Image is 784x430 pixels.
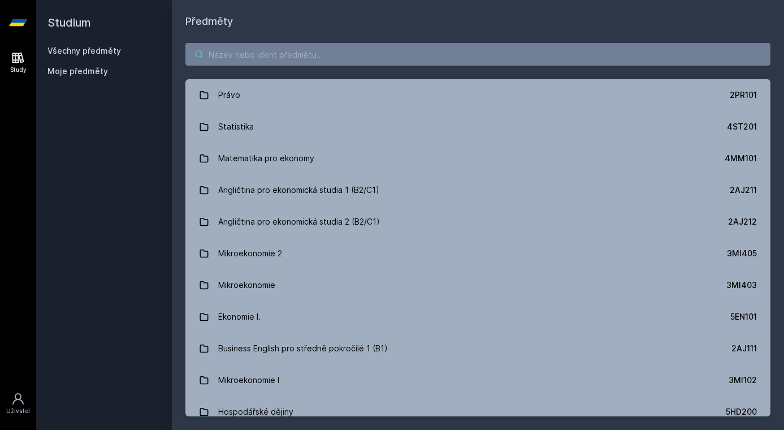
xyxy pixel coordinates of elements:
div: 2AJ211 [730,184,757,196]
a: Hospodářské dějiny 5HD200 [185,396,770,428]
div: Ekonomie I. [218,306,261,328]
div: 3MI403 [726,279,757,291]
a: Uživatel [2,386,34,421]
a: Mikroekonomie 3MI403 [185,269,770,301]
div: 5EN101 [730,311,757,322]
div: Mikroekonomie I [218,369,279,392]
div: Angličtina pro ekonomická studia 1 (B2/C1) [218,179,379,201]
div: Hospodářské dějiny [218,401,293,423]
div: 4MM101 [725,153,757,164]
a: Study [2,45,34,80]
div: 3MI102 [729,375,757,386]
input: Název nebo ident předmětu… [185,43,770,66]
a: Matematika pro ekonomy 4MM101 [185,143,770,174]
div: Mikroekonomie 2 [218,242,282,265]
a: Business English pro středně pokročilé 1 (B1) 2AJ111 [185,333,770,364]
div: Uživatel [6,407,30,415]
div: Business English pro středně pokročilé 1 (B1) [218,337,388,360]
div: 4ST201 [727,121,757,132]
div: Statistika [218,115,254,138]
div: 2PR101 [730,89,757,101]
span: Moje předměty [47,66,108,77]
a: Ekonomie I. 5EN101 [185,301,770,333]
div: 3MI405 [727,248,757,259]
div: Matematika pro ekonomy [218,147,314,170]
a: Angličtina pro ekonomická studia 2 (B2/C1) 2AJ212 [185,206,770,238]
a: Právo 2PR101 [185,79,770,111]
div: 5HD200 [726,406,757,418]
a: Všechny předměty [47,46,121,55]
div: Mikroekonomie [218,274,275,296]
a: Angličtina pro ekonomická studia 1 (B2/C1) 2AJ211 [185,174,770,206]
div: 2AJ212 [728,216,757,227]
h1: Předměty [185,14,770,29]
div: 2AJ111 [731,343,757,354]
a: Statistika 4ST201 [185,111,770,143]
div: Právo [218,84,240,106]
a: Mikroekonomie I 3MI102 [185,364,770,396]
a: Mikroekonomie 2 3MI405 [185,238,770,269]
div: Study [10,66,27,74]
div: Angličtina pro ekonomická studia 2 (B2/C1) [218,210,380,233]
